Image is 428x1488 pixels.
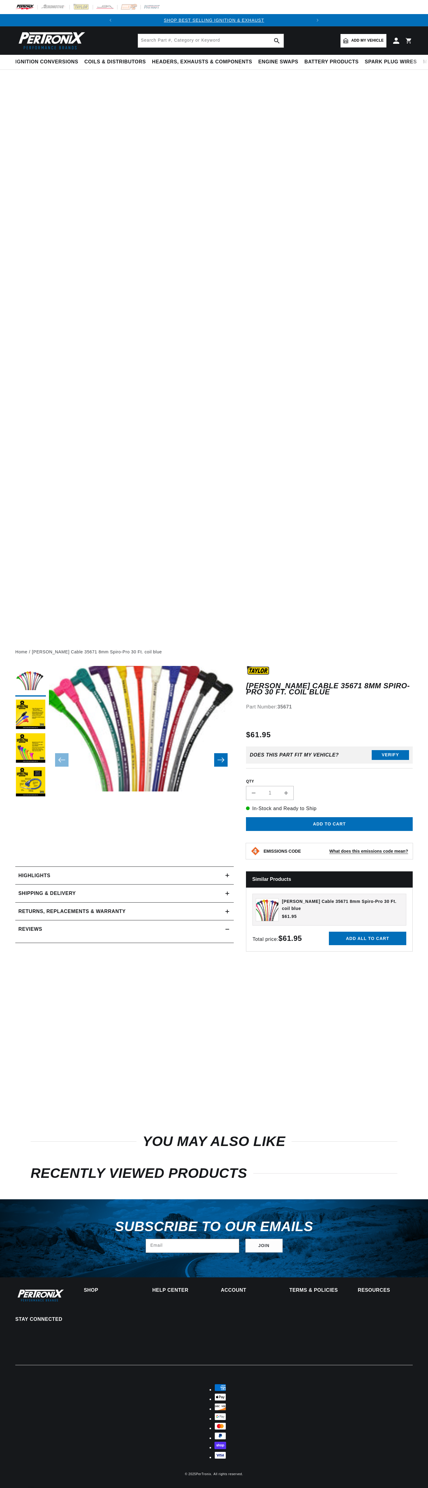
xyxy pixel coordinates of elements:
media-gallery: Gallery Viewer [15,666,234,854]
button: search button [270,34,284,47]
button: Translation missing: en.sections.announcements.next_announcement [311,14,324,26]
input: Email [146,1239,239,1253]
a: [PERSON_NAME] Cable 35671 8mm Spiro-Pro 30 Ft. coil blue [32,648,162,655]
h1: [PERSON_NAME] Cable 35671 8mm Spiro-Pro 30 Ft. coil blue [246,683,413,695]
span: Engine Swaps [258,59,298,65]
button: Subscribe [245,1239,283,1253]
small: All rights reserved. [214,1472,243,1476]
p: Stay Connected [15,1316,64,1323]
img: Emissions code [251,846,260,856]
button: Verify [372,750,409,760]
img: Pertronix [15,1288,64,1303]
div: 1 of 2 [117,17,311,24]
summary: Engine Swaps [255,55,301,69]
button: Slide right [214,753,228,767]
h2: Reviews [18,925,42,933]
button: Load image 3 in gallery view [15,733,46,764]
a: Add my vehicle [341,34,386,47]
h3: Subscribe to our emails [115,1221,313,1232]
span: Coils & Distributors [84,59,146,65]
h2: You may also like [31,1136,397,1147]
summary: Account [221,1288,276,1292]
h2: Shipping & Delivery [18,889,76,897]
label: QTY [246,779,413,784]
h2: Returns, Replacements & Warranty [18,907,126,915]
summary: Headers, Exhausts & Components [149,55,255,69]
summary: Resources [358,1288,413,1292]
div: Announcement [117,17,311,24]
summary: Coils & Distributors [81,55,149,69]
h2: Similar Products [246,871,413,888]
img: Pertronix [15,30,86,51]
summary: Reviews [15,920,234,938]
button: Translation missing: en.sections.announcements.previous_announcement [104,14,117,26]
strong: What does this emissions code mean? [329,849,408,854]
summary: Terms & policies [289,1288,344,1292]
strong: $61.95 [278,934,302,942]
summary: Spark Plug Wires [362,55,420,69]
div: Does This part fit My vehicle? [250,752,339,758]
button: EMISSIONS CODEWhat does this emissions code mean? [263,848,408,854]
button: Add to cart [246,817,413,831]
summary: Highlights [15,867,234,885]
button: Load image 2 in gallery view [15,700,46,730]
button: Load image 1 in gallery view [15,666,46,697]
p: In-Stock and Ready to Ship [246,805,413,813]
summary: Returns, Replacements & Warranty [15,903,234,920]
summary: Help Center [152,1288,207,1292]
span: Battery Products [304,59,359,65]
strong: 35671 [277,704,292,709]
span: Add my vehicle [351,38,384,43]
a: SHOP BEST SELLING IGNITION & EXHAUST [164,18,264,23]
summary: Shop [84,1288,139,1292]
h2: RECENTLY VIEWED PRODUCTS [31,1167,397,1179]
a: PerTronix [196,1472,211,1476]
h2: Highlights [18,872,50,880]
summary: Shipping & Delivery [15,885,234,902]
span: Total price: [252,937,302,942]
summary: Ignition Conversions [15,55,81,69]
button: Load image 4 in gallery view [15,767,46,798]
span: Headers, Exhausts & Components [152,59,252,65]
nav: breadcrumbs [15,648,413,655]
summary: Battery Products [301,55,362,69]
span: Spark Plug Wires [365,59,417,65]
button: Slide left [55,753,69,767]
button: Add all to cart [329,932,406,945]
strong: EMISSIONS CODE [263,849,301,854]
a: Home [15,648,28,655]
span: Ignition Conversions [15,59,78,65]
input: Search Part #, Category or Keyword [138,34,284,47]
span: $61.95 [282,913,297,920]
div: Part Number: [246,703,413,711]
span: $61.95 [246,729,271,740]
small: © 2025 . [185,1472,212,1476]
